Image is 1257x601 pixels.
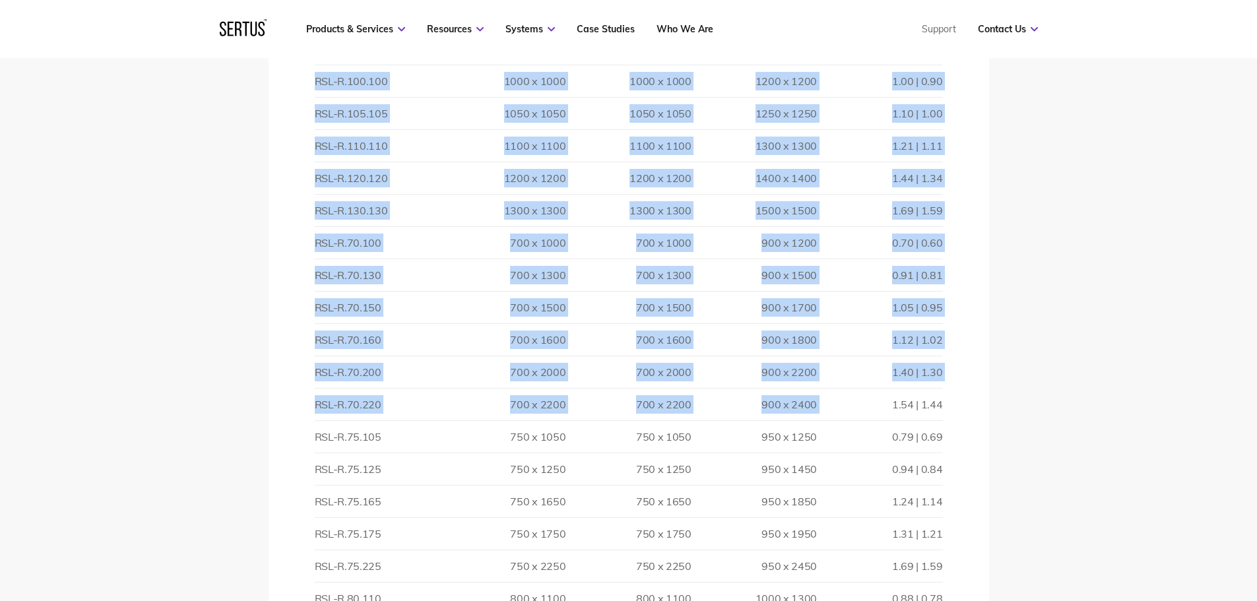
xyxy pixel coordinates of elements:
td: RSL-R.70.220 [315,389,440,421]
td: 1000 x 1000 [440,65,565,98]
td: 700 x 1000 [565,227,691,259]
a: Products & Services [306,23,405,35]
td: RSL-R.70.150 [315,292,440,324]
td: RSL-R.70.130 [315,259,440,292]
td: 1.31 | 1.21 [817,518,942,550]
td: 900 x 1800 [692,324,817,356]
td: 1.40 | 1.30 [817,356,942,389]
td: 1.10 | 1.00 [817,98,942,130]
td: 700 x 1500 [565,292,691,324]
td: 750 x 1650 [440,486,565,518]
td: RSL-R.70.200 [315,356,440,389]
td: 750 x 1750 [440,518,565,550]
td: 1.12 | 1.02 [817,324,942,356]
td: 750 x 1050 [565,421,691,453]
td: 1000 x 1000 [565,65,691,98]
iframe: Chat Widget [1019,448,1257,601]
td: 750 x 2250 [440,550,565,583]
td: RSL-R.105.105 [315,98,440,130]
td: RSL-R.75.105 [315,421,440,453]
td: RSL-R.75.225 [315,550,440,583]
a: Contact Us [978,23,1038,35]
td: RSL-R.75.125 [315,453,440,486]
a: Who We Are [657,23,713,35]
td: 1.69 | 1.59 [817,550,942,583]
td: 900 x 1200 [692,227,817,259]
td: 750 x 1650 [565,486,691,518]
td: 900 x 1700 [692,292,817,324]
td: 1250 x 1250 [692,98,817,130]
td: RSL-R.75.175 [315,518,440,550]
a: Support [922,23,956,35]
td: 1.00 | 0.90 [817,65,942,98]
td: 0.70 | 0.60 [817,227,942,259]
td: 1200 x 1200 [692,65,817,98]
td: 950 x 1450 [692,453,817,486]
td: 700 x 1600 [440,324,565,356]
td: 1300 x 1300 [440,195,565,227]
td: 700 x 1600 [565,324,691,356]
td: 750 x 1250 [565,453,691,486]
td: 1300 x 1300 [692,130,817,162]
td: 750 x 2250 [565,550,691,583]
td: 900 x 2400 [692,389,817,421]
td: 950 x 2450 [692,550,817,583]
td: 900 x 2200 [692,356,817,389]
td: 700 x 2200 [565,389,691,421]
td: 700 x 2000 [565,356,691,389]
td: 700 x 2200 [440,389,565,421]
td: 1300 x 1300 [565,195,691,227]
td: 750 x 1050 [440,421,565,453]
td: 1.21 | 1.11 [817,130,942,162]
td: 900 x 1500 [692,259,817,292]
td: 1.44 | 1.34 [817,162,942,195]
td: 700 x 1300 [565,259,691,292]
td: RSL-R.110.110 [315,130,440,162]
td: 1100 x 1100 [440,130,565,162]
td: 1.69 | 1.59 [817,195,942,227]
td: 1100 x 1100 [565,130,691,162]
td: RSL-R.70.160 [315,324,440,356]
td: 0.94 | 0.84 [817,453,942,486]
td: 700 x 1500 [440,292,565,324]
a: Case Studies [577,23,635,35]
td: 950 x 1250 [692,421,817,453]
td: RSL-R.75.165 [315,486,440,518]
td: 1200 x 1200 [440,162,565,195]
td: 700 x 1300 [440,259,565,292]
td: RSL-R.130.130 [315,195,440,227]
td: 1050 x 1050 [565,98,691,130]
a: Systems [505,23,555,35]
td: RSL-R.100.100 [315,65,440,98]
td: 1050 x 1050 [440,98,565,130]
td: 700 x 2000 [440,356,565,389]
td: 950 x 1950 [692,518,817,550]
td: 950 x 1850 [692,486,817,518]
td: 1500 x 1500 [692,195,817,227]
td: 1400 x 1400 [692,162,817,195]
td: RSL-R.120.120 [315,162,440,195]
td: 1.05 | 0.95 [817,292,942,324]
td: 750 x 1750 [565,518,691,550]
td: 1.54 | 1.44 [817,389,942,421]
td: 700 x 1000 [440,227,565,259]
td: 0.79 | 0.69 [817,421,942,453]
td: 0.91 | 0.81 [817,259,942,292]
td: 1200 x 1200 [565,162,691,195]
td: RSL-R.70.100 [315,227,440,259]
td: 1.24 | 1.14 [817,486,942,518]
td: 750 x 1250 [440,453,565,486]
a: Resources [427,23,484,35]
